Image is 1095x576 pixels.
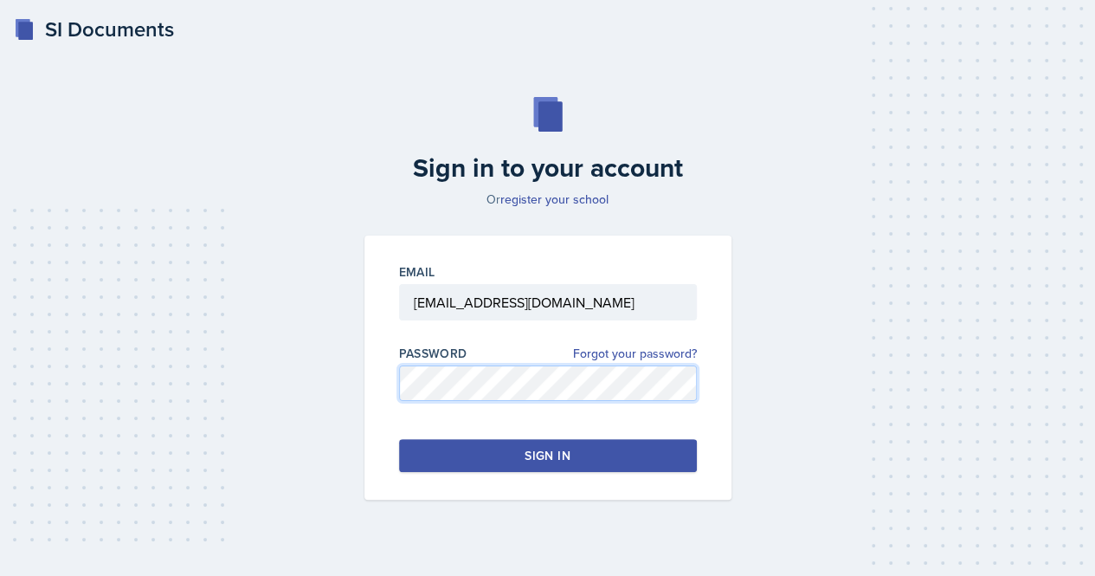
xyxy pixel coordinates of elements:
[14,14,174,45] a: SI Documents
[399,439,697,472] button: Sign in
[354,191,742,208] p: Or
[399,263,435,281] label: Email
[399,345,467,362] label: Password
[399,284,697,320] input: Email
[525,447,570,464] div: Sign in
[573,345,697,363] a: Forgot your password?
[500,191,609,208] a: register your school
[354,152,742,184] h2: Sign in to your account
